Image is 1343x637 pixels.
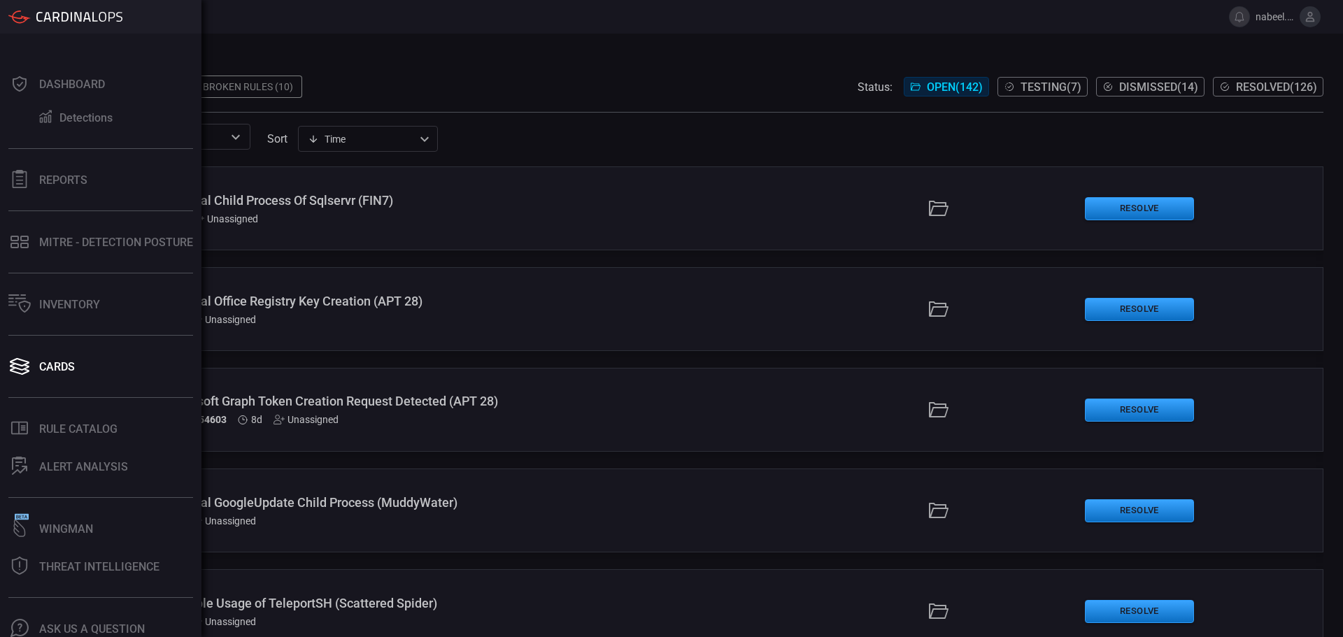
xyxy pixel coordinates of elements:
[997,77,1088,96] button: Testing(7)
[904,77,989,96] button: Open(142)
[1096,77,1205,96] button: Dismissed(14)
[191,314,256,325] div: Unassigned
[191,616,256,627] div: Unassigned
[39,173,87,187] div: Reports
[104,294,548,308] div: Windows - Unusual Office Registry Key Creation (APT 28)
[39,560,159,573] div: Threat Intelligence
[39,78,105,91] div: Dashboard
[273,414,339,425] div: Unassigned
[39,622,145,636] div: Ask Us A Question
[267,132,287,145] label: sort
[1085,298,1194,321] button: Resolve
[1085,197,1194,220] button: Resolve
[1085,499,1194,522] button: Resolve
[308,132,415,146] div: Time
[1236,80,1317,94] span: Resolved ( 126 )
[104,394,548,408] div: Palo Alto - Microsoft Graph Token Creation Request Detected (APT 28)
[1213,77,1323,96] button: Resolved(126)
[104,193,548,208] div: Windows - Unusual Child Process Of Sqlservr (FIN7)
[39,360,75,373] div: Cards
[1256,11,1294,22] span: nabeel.[PERSON_NAME]
[858,80,893,94] span: Status:
[1021,80,1081,94] span: Testing ( 7 )
[191,515,256,527] div: Unassigned
[1085,600,1194,623] button: Resolve
[39,236,193,249] div: MITRE - Detection Posture
[59,111,113,124] div: Detections
[39,522,93,536] div: Wingman
[927,80,983,94] span: Open ( 142 )
[251,414,262,425] span: Oct 05, 2025 8:04 AM
[185,414,227,426] h5: ID: 54603
[39,422,118,436] div: Rule Catalog
[193,213,258,224] div: Unassigned
[104,596,548,610] div: Windows - Possible Usage of TeleportSH (Scattered Spider)
[39,298,100,311] div: Inventory
[194,76,302,98] div: Broken Rules (10)
[226,127,246,147] button: Open
[1085,399,1194,422] button: Resolve
[39,460,128,473] div: ALERT ANALYSIS
[104,495,548,510] div: Windows - Unusual GoogleUpdate Child Process (MuddyWater)
[1119,80,1198,94] span: Dismissed ( 14 )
